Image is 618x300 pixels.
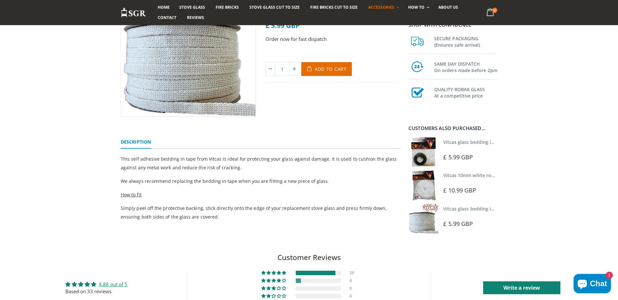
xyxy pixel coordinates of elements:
[158,15,176,20] span: Contact
[211,2,244,13] a: Fire Bricks
[121,177,401,185] p: We always recommend replacing the bedding in tape when you are fitting a new piece of glass.
[65,281,127,288] div: Average rating is 4.88 stars
[572,274,613,295] inbox-online-store-chat: Shopify online store chat
[153,13,181,23] a: Contact
[443,186,476,194] span: £ 10.99 GBP
[216,5,239,10] span: Fire Bricks
[65,288,127,295] div: Based on 33 reviews
[408,137,438,167] img: Vitcas stove glass bedding in tape
[245,2,304,13] a: Stove Glass Cut To Size
[403,2,433,13] a: How To
[483,281,560,294] a: Write a review
[5,252,613,263] h2: Customer Reviews
[182,13,209,23] a: Reviews
[443,172,569,178] a: Vitcas 10mm white rope kit - includes rope seal and glue!
[261,278,287,283] div: 12% (4) reviews with 4 star rating
[179,5,205,10] span: Stove Glass
[315,66,347,72] span: Add to Cart
[363,2,402,13] a: Accessories
[443,153,473,161] span: £ 5.99 GBP
[492,8,497,13] span: 0
[350,271,357,275] div: 29
[249,5,299,10] span: Stove Glass Cut To Size
[174,2,210,13] a: Stove Glass
[408,5,425,10] span: How To
[266,35,401,43] p: Order now for fast dispatch
[408,204,438,234] img: Vitcas stove glass bedding in tape
[187,15,204,20] span: Reviews
[121,155,401,172] p: This self adhesive bedding in tape from Vitcas is ideal for protecting your glass against damage....
[305,2,362,13] a: Fire Bricks Cut To Size
[443,206,580,212] a: Vitcas glass bedding in tape - 2mm x 15mm x 2 meters (White)
[310,5,358,10] span: Fire Bricks Cut To Size
[434,34,497,48] h3: SECURE PACKAGING (Ensures safe arrival)
[301,62,352,76] button: Add to Cart
[121,192,142,198] span: How to fit
[434,60,497,74] h3: SAME DAY DISPATCH On orders made before 2pm
[261,271,287,275] div: 88% (29) reviews with 5 star rating
[266,21,300,30] span: £ 5.99 GBP
[408,126,497,131] div: Customers also purchased...
[368,5,394,10] span: Accessories
[438,5,458,10] span: About us
[121,136,151,149] a: Description
[408,170,438,200] img: Vitcas white rope, glue and gloves kit 10mm
[99,281,127,287] a: 4.88 out of 5
[434,2,463,13] a: About us
[443,139,563,145] a: Vitcas glass bedding in tape - 2mm x 10mm x 2 meters
[153,2,174,13] a: Home
[434,85,497,99] h3: QUALITY ROBAX GLASS At a competitive price
[158,5,170,10] span: Home
[484,6,497,19] a: 0
[443,220,473,228] span: £ 5.99 GBP
[121,204,401,221] p: Simply peel off the protective backing, stick directly onto the edge of your replacement stove gl...
[121,7,146,18] img: Stove Glass Replacement
[350,278,357,283] div: 4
